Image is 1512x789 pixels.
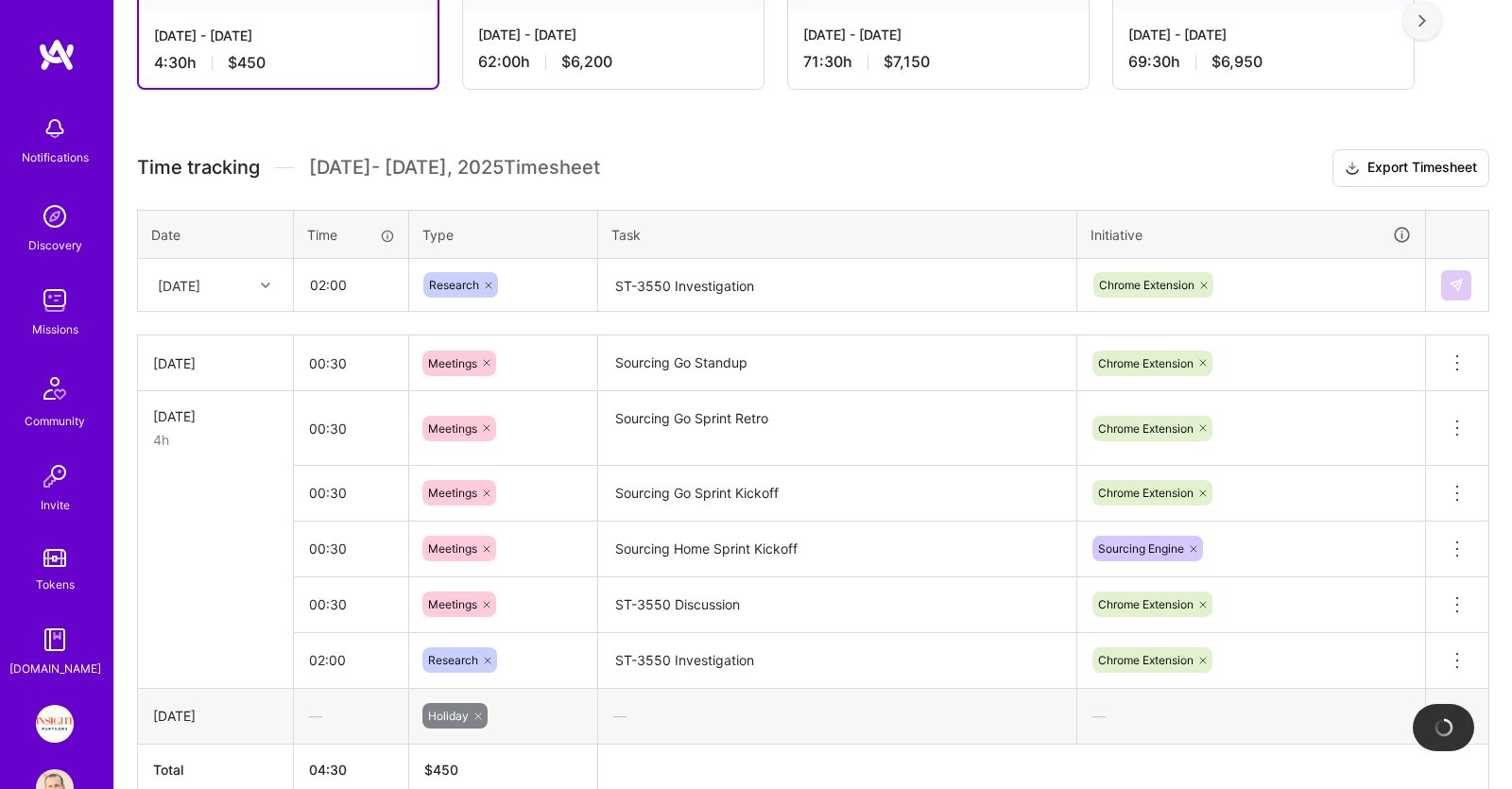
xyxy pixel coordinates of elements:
img: Invite [36,457,74,495]
div: [DATE] - [DATE] [803,25,1074,44]
i: icon Download [1345,159,1360,179]
input: HH:MM [294,635,408,685]
span: [DATE] - [DATE] , 2025 Timesheet [309,156,600,180]
a: Insight Partners: Data & AI - Sourcing [31,705,78,743]
div: 71:30 h [803,52,1074,72]
img: Insight Partners: Data & AI - Sourcing [36,705,74,743]
input: HH:MM [294,579,408,629]
span: Chrome Extension [1098,653,1194,667]
img: logo [38,38,76,72]
th: Date [138,210,294,259]
span: Research [429,278,479,292]
img: Submit [1449,278,1464,293]
div: [DATE] [153,353,278,373]
img: loading [1433,716,1455,739]
div: null [1441,270,1473,300]
th: Task [598,210,1077,259]
div: [DOMAIN_NAME] [9,659,101,678]
span: $450 [228,53,266,73]
span: $7,150 [884,52,930,72]
div: [DATE] - [DATE] [478,25,748,44]
div: [DATE] [158,275,200,295]
button: Export Timesheet [1332,149,1489,187]
span: $ 450 [424,762,458,778]
textarea: ST-3550 Investigation [600,261,1074,311]
div: Invite [41,495,70,515]
div: [DATE] - [DATE] [154,26,422,45]
div: Missions [32,319,78,339]
textarea: Sourcing Go Standup [600,337,1074,389]
input: HH:MM [294,468,408,518]
span: Sourcing Engine [1098,541,1184,556]
div: Community [25,411,85,431]
img: teamwork [36,282,74,319]
span: Meetings [428,541,477,556]
div: Tokens [36,575,75,594]
div: Discovery [28,235,82,255]
div: 62:00 h [478,52,748,72]
input: HH:MM [294,403,408,454]
div: — [598,691,1076,741]
span: Meetings [428,486,477,500]
div: — [1077,691,1425,741]
div: Notifications [22,147,89,167]
span: Holiday [428,709,469,723]
img: right [1418,14,1426,27]
img: guide book [36,621,74,659]
div: [DATE] [153,706,278,726]
div: — [294,691,408,741]
div: Time [307,225,395,245]
div: 4:30 h [154,53,422,73]
div: [DATE] - [DATE] [1128,25,1399,44]
textarea: Sourcing Home Sprint Kickoff [600,523,1074,575]
span: Chrome Extension [1099,278,1194,292]
textarea: Sourcing Go Sprint Kickoff [600,468,1074,520]
th: Type [409,210,598,259]
span: Chrome Extension [1098,486,1194,500]
div: Initiative [1091,224,1412,246]
span: Meetings [428,421,477,436]
span: Meetings [428,597,477,611]
textarea: ST-3550 Discussion [600,579,1074,631]
div: 4h [153,430,278,450]
div: [DATE] [153,406,278,426]
span: Time tracking [137,156,260,180]
span: Chrome Extension [1098,421,1194,436]
img: bell [36,110,74,147]
div: 69:30 h [1128,52,1399,72]
span: $6,950 [1211,52,1263,72]
input: HH:MM [295,260,407,310]
span: Chrome Extension [1098,597,1194,611]
input: HH:MM [294,523,408,574]
span: Meetings [428,356,477,370]
img: tokens [43,549,66,567]
input: HH:MM [294,338,408,388]
img: discovery [36,197,74,235]
span: $6,200 [561,52,612,72]
img: Community [32,366,77,411]
textarea: Sourcing Go Sprint Retro [600,393,1074,464]
span: Research [428,653,478,667]
textarea: ST-3550 Investigation [600,635,1074,688]
span: Chrome Extension [1098,356,1194,370]
i: icon Chevron [261,281,270,290]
